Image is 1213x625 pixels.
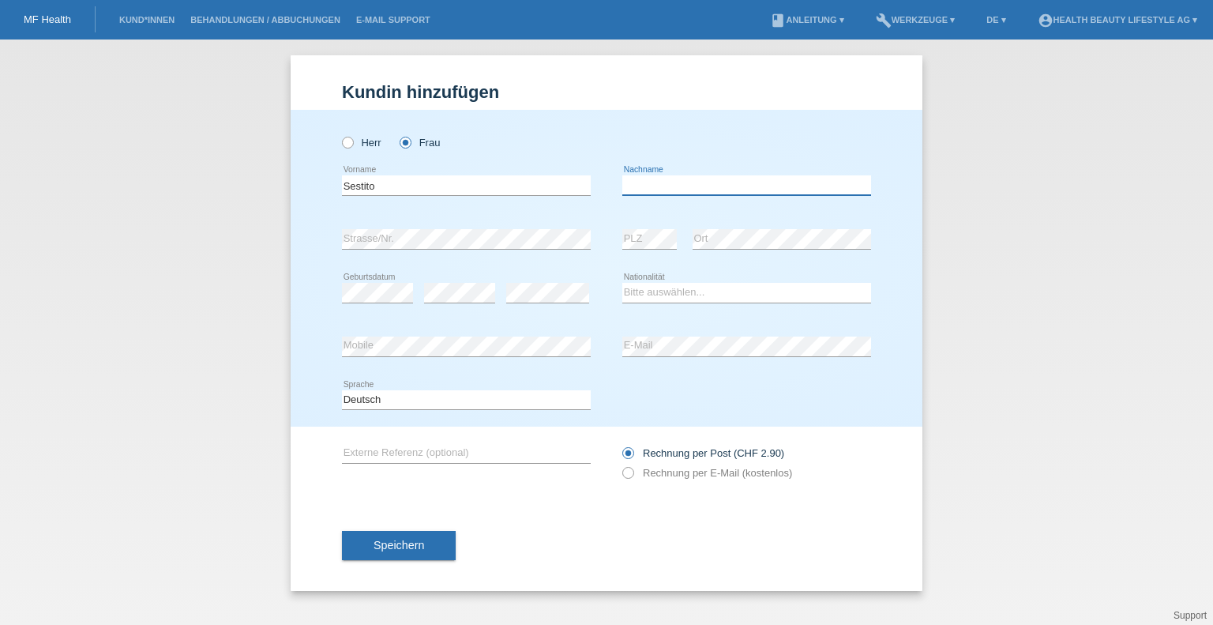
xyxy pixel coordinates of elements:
[182,15,348,24] a: Behandlungen / Abbuchungen
[348,15,438,24] a: E-Mail Support
[876,13,892,28] i: build
[622,467,792,479] label: Rechnung per E-Mail (kostenlos)
[978,15,1013,24] a: DE ▾
[622,467,633,487] input: Rechnung per E-Mail (kostenlos)
[622,447,633,467] input: Rechnung per Post (CHF 2.90)
[868,15,963,24] a: buildWerkzeuge ▾
[342,82,871,102] h1: Kundin hinzufügen
[111,15,182,24] a: Kund*innen
[1038,13,1053,28] i: account_circle
[762,15,851,24] a: bookAnleitung ▾
[24,13,71,25] a: MF Health
[622,447,784,459] label: Rechnung per Post (CHF 2.90)
[400,137,440,149] label: Frau
[342,137,381,149] label: Herr
[342,531,456,561] button: Speichern
[400,137,410,147] input: Frau
[374,539,424,552] span: Speichern
[1030,15,1205,24] a: account_circleHealth Beauty Lifestyle AG ▾
[1174,610,1207,621] a: Support
[342,137,352,147] input: Herr
[770,13,786,28] i: book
